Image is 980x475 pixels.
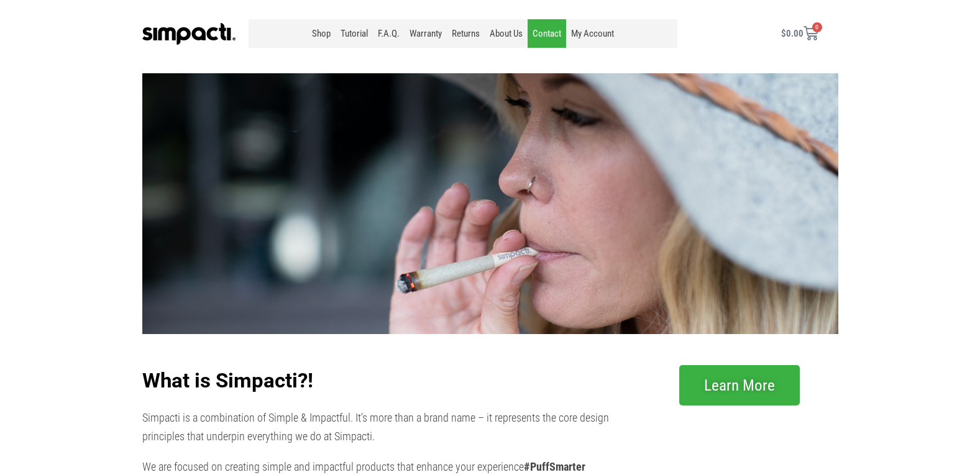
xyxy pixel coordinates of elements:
[528,19,566,48] a: Contact
[373,19,405,48] a: F.A.Q.
[336,19,373,48] a: Tutorial
[781,28,786,39] span: $
[766,19,833,48] a: $0.00 0
[704,378,775,393] span: Learn More
[524,460,585,473] b: #PuffSmarter
[447,19,485,48] a: Returns
[679,365,800,405] a: Learn More
[781,28,804,39] bdi: 0.00
[405,19,447,48] a: Warranty
[307,19,336,48] a: Shop
[566,19,619,48] a: My Account
[142,73,838,334] img: Even Pack Even Burn
[142,409,632,446] p: Simpacti is a combination of Simple & Impactful. It’s more than a brand name – it represents the ...
[812,22,822,32] span: 0
[142,368,313,392] b: What is Simpacti?!
[142,460,585,473] span: We are focused on creating simple and impactful products that enhance your experience
[485,19,528,48] a: About Us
